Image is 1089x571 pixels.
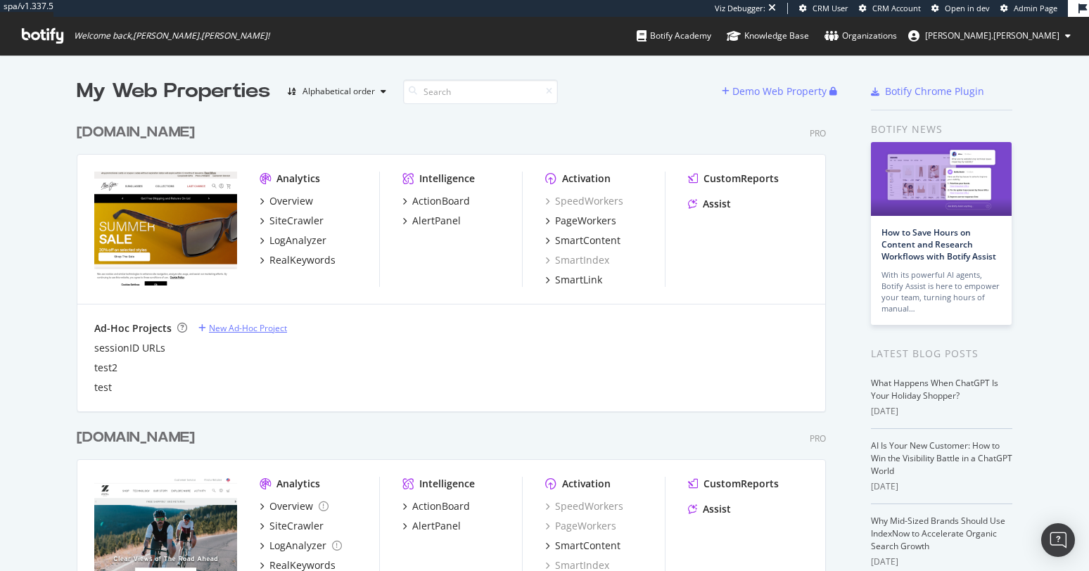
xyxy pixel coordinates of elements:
[276,172,320,186] div: Analytics
[77,122,200,143] a: [DOMAIN_NAME]
[77,428,195,448] div: [DOMAIN_NAME]
[77,77,270,105] div: My Web Properties
[412,499,470,513] div: ActionBoard
[94,172,237,285] img: mauijim.com
[871,440,1012,477] a: AI Is Your New Customer: How to Win the Visibility Battle in a ChatGPT World
[555,539,620,553] div: SmartContent
[260,214,324,228] a: SiteCrawler
[727,17,809,55] a: Knowledge Base
[871,556,1012,568] div: [DATE]
[715,3,765,14] div: Viz Debugger:
[94,380,112,394] div: test
[555,233,620,248] div: SmartContent
[276,477,320,491] div: Analytics
[545,253,609,267] a: SmartIndex
[269,499,313,513] div: Overview
[94,361,117,375] a: test2
[871,346,1012,361] div: Latest Blog Posts
[402,194,470,208] a: ActionBoard
[871,405,1012,418] div: [DATE]
[260,194,313,208] a: Overview
[260,499,329,513] a: Overview
[824,17,897,55] a: Organizations
[94,341,165,355] a: sessionID URLs
[688,502,731,516] a: Assist
[269,214,324,228] div: SiteCrawler
[872,3,921,13] span: CRM Account
[885,84,984,98] div: Botify Chrome Plugin
[824,29,897,43] div: Organizations
[945,3,990,13] span: Open in dev
[269,233,326,248] div: LogAnalyzer
[931,3,990,14] a: Open in dev
[703,502,731,516] div: Assist
[269,539,326,553] div: LogAnalyzer
[871,515,1005,552] a: Why Mid-Sized Brands Should Use IndexNow to Accelerate Organic Search Growth
[74,30,269,41] span: Welcome back, [PERSON_NAME].[PERSON_NAME] !
[925,30,1059,41] span: jeffrey.louella
[260,539,342,553] a: LogAnalyzer
[881,269,1001,314] div: With its powerful AI agents, Botify Assist is here to empower your team, turning hours of manual…
[402,519,461,533] a: AlertPanel
[722,80,829,103] button: Demo Web Property
[545,233,620,248] a: SmartContent
[260,253,336,267] a: RealKeywords
[209,322,287,334] div: New Ad-Hoc Project
[260,519,324,533] a: SiteCrawler
[810,432,826,444] div: Pro
[402,499,470,513] a: ActionBoard
[269,194,313,208] div: Overview
[859,3,921,14] a: CRM Account
[727,29,809,43] div: Knowledge Base
[545,273,602,287] a: SmartLink
[637,29,711,43] div: Botify Academy
[260,233,326,248] a: LogAnalyzer
[688,197,731,211] a: Assist
[871,480,1012,493] div: [DATE]
[688,172,779,186] a: CustomReports
[810,127,826,139] div: Pro
[562,172,611,186] div: Activation
[412,214,461,228] div: AlertPanel
[94,321,172,335] div: Ad-Hoc Projects
[269,253,336,267] div: RealKeywords
[412,194,470,208] div: ActionBoard
[703,197,731,211] div: Assist
[732,84,827,98] div: Demo Web Property
[637,17,711,55] a: Botify Academy
[545,214,616,228] a: PageWorkers
[799,3,848,14] a: CRM User
[555,273,602,287] div: SmartLink
[403,79,558,104] input: Search
[419,477,475,491] div: Intelligence
[1014,3,1057,13] span: Admin Page
[897,25,1082,47] button: [PERSON_NAME].[PERSON_NAME]
[688,477,779,491] a: CustomReports
[402,214,461,228] a: AlertPanel
[281,80,392,103] button: Alphabetical order
[545,539,620,553] a: SmartContent
[77,122,195,143] div: [DOMAIN_NAME]
[545,194,623,208] a: SpeedWorkers
[871,122,1012,137] div: Botify news
[198,322,287,334] a: New Ad-Hoc Project
[871,84,984,98] a: Botify Chrome Plugin
[302,87,375,96] div: Alphabetical order
[1000,3,1057,14] a: Admin Page
[881,226,996,262] a: How to Save Hours on Content and Research Workflows with Botify Assist
[419,172,475,186] div: Intelligence
[1041,523,1075,557] div: Open Intercom Messenger
[555,214,616,228] div: PageWorkers
[545,519,616,533] a: PageWorkers
[562,477,611,491] div: Activation
[545,499,623,513] a: SpeedWorkers
[813,3,848,13] span: CRM User
[871,142,1012,216] img: How to Save Hours on Content and Research Workflows with Botify Assist
[703,477,779,491] div: CustomReports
